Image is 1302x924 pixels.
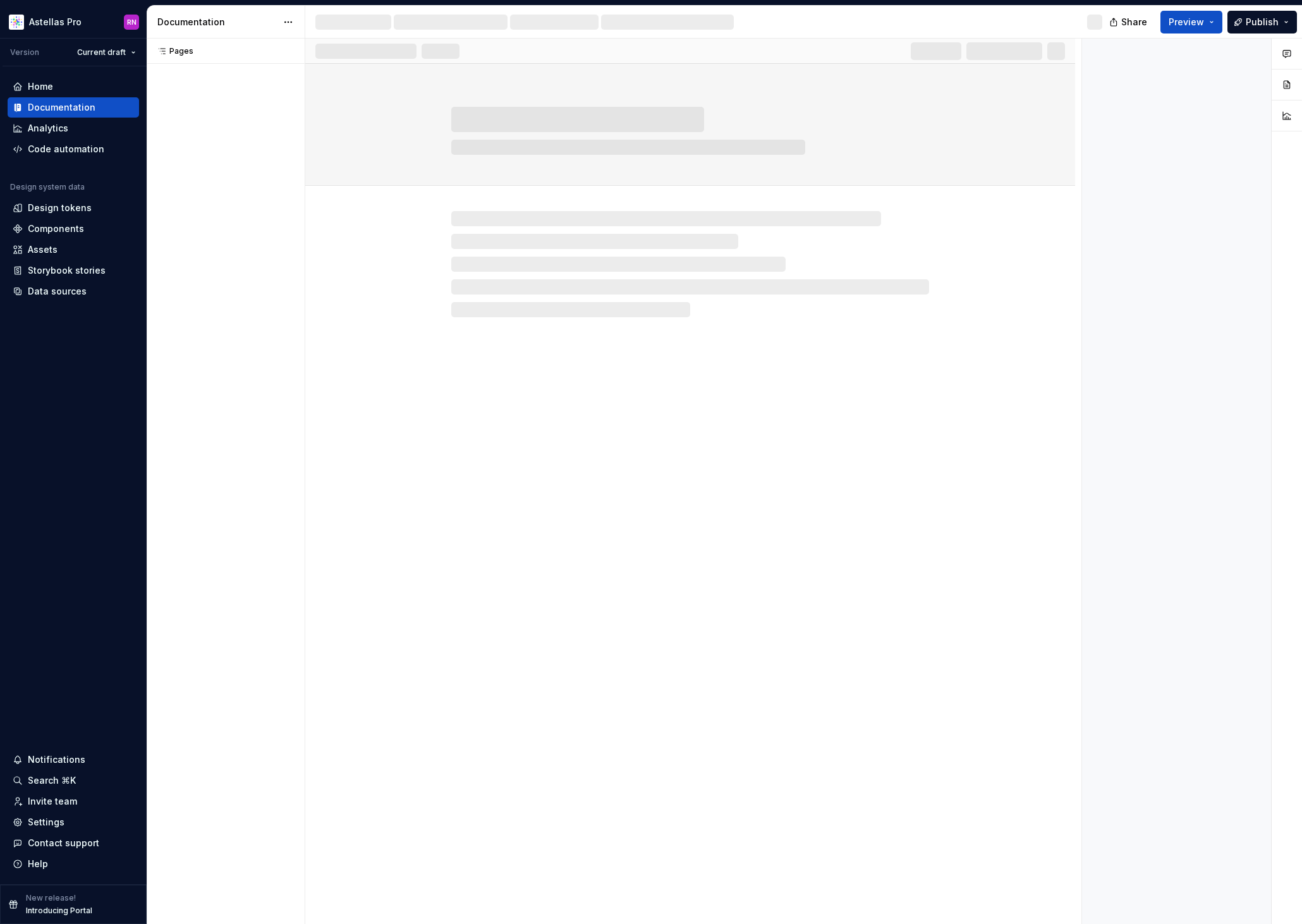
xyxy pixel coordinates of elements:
a: Settings [8,812,139,832]
div: Data sources [28,285,87,298]
button: Astellas ProRN [3,8,144,35]
button: Preview [1160,11,1222,33]
div: Contact support [28,837,99,849]
div: Settings [28,816,64,829]
div: Documentation [28,101,95,114]
button: Help [8,854,139,874]
button: Publish [1227,11,1297,33]
a: Design tokens [8,198,139,218]
button: Search ⌘K [8,770,139,791]
div: Design system data [10,182,85,192]
a: Invite team [8,791,139,812]
a: Analytics [8,118,139,138]
div: Analytics [28,122,68,135]
div: Home [28,80,53,93]
div: Components [28,222,84,235]
div: Design tokens [28,202,92,214]
p: Introducing Portal [26,906,92,916]
div: Pages [152,46,193,56]
a: Code automation [8,139,139,159]
button: Current draft [71,44,142,61]
span: Share [1121,16,1147,28]
div: Notifications [28,753,85,766]
div: Astellas Pro [29,16,82,28]
div: Assets [28,243,58,256]
a: Components [8,219,139,239]
div: Help [28,858,48,870]
button: Contact support [8,833,139,853]
span: Publish [1246,16,1279,28]
button: Share [1103,11,1155,33]
p: New release! [26,893,76,903]
div: RN [127,17,137,27]
span: Current draft [77,47,126,58]
div: Code automation [28,143,104,155]
a: Data sources [8,281,139,301]
img: b2369ad3-f38c-46c1-b2a2-f2452fdbdcd2.png [9,15,24,30]
a: Storybook stories [8,260,139,281]
a: Assets [8,240,139,260]
div: Invite team [28,795,77,808]
a: Documentation [8,97,139,118]
div: Version [10,47,39,58]
button: Notifications [8,750,139,770]
div: Storybook stories [28,264,106,277]
a: Home [8,76,139,97]
span: Preview [1169,16,1204,28]
div: Documentation [157,16,277,28]
div: Search ⌘K [28,774,76,787]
